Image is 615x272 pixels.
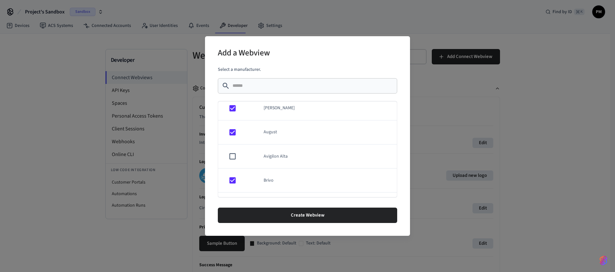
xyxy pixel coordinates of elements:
img: SeamLogoGradient.69752ec5.svg [600,255,607,266]
h2: Add a Webview [218,44,270,63]
p: Select a manufacturer. [218,66,397,73]
td: August [256,120,397,144]
td: [PERSON_NAME] [256,96,397,120]
td: Avigilon Alta [256,144,397,169]
td: Ecobee [256,193,397,217]
td: Brivo [256,169,397,193]
button: Create Webview [218,208,397,223]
